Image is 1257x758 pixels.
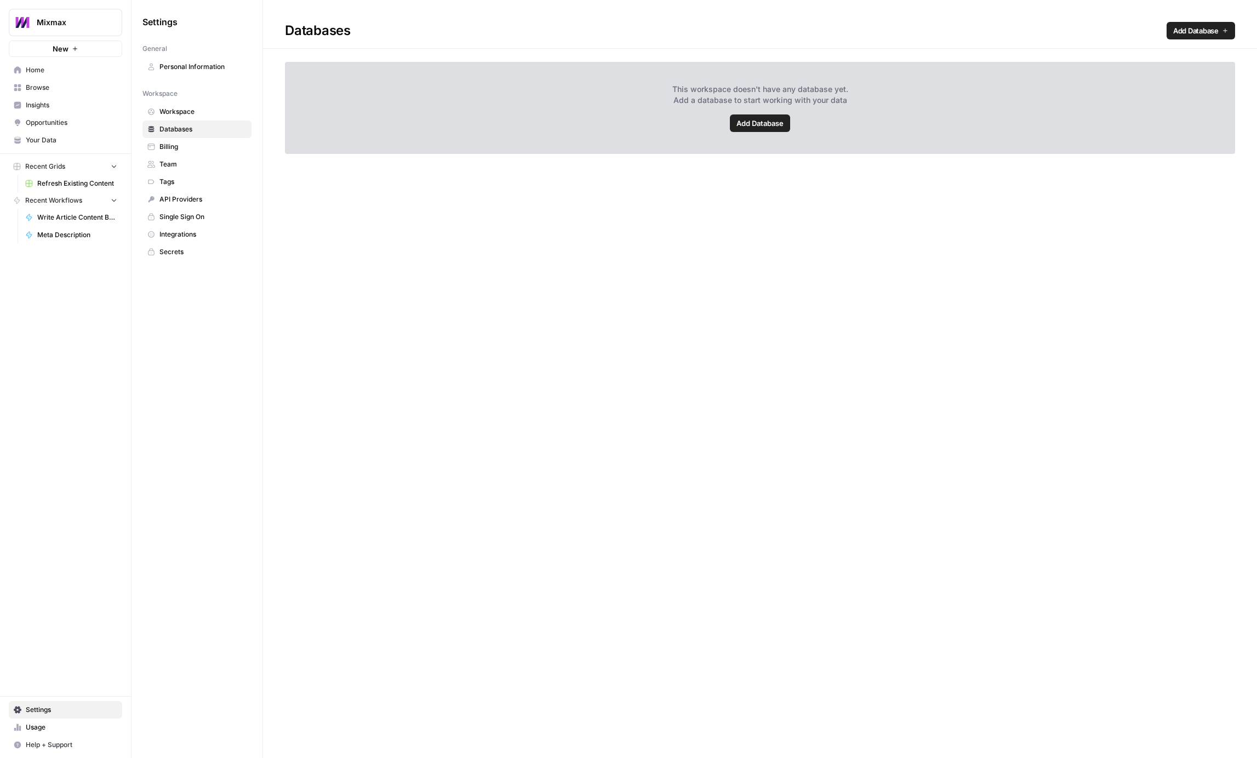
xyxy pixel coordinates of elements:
span: Workspace [142,89,178,99]
a: Tags [142,173,252,191]
div: Databases [263,22,1257,39]
button: Recent Grids [9,158,122,175]
span: Your Data [26,135,117,145]
span: Add Database [1173,25,1219,36]
button: New [9,41,122,57]
span: Recent Grids [25,162,65,171]
a: API Providers [142,191,252,208]
a: Integrations [142,226,252,243]
a: Browse [9,79,122,96]
span: Single Sign On [159,212,247,222]
a: Team [142,156,252,173]
span: Opportunities [26,118,117,128]
a: Insights [9,96,122,114]
span: Meta Description [37,230,117,240]
a: Databases [142,120,252,138]
span: Usage [26,722,117,732]
span: New [53,43,68,54]
span: Recent Workflows [25,196,82,205]
a: Your Data [9,131,122,149]
span: Databases [159,124,247,134]
a: Secrets [142,243,252,261]
span: Settings [142,15,178,28]
span: Workspace [159,107,247,117]
a: Add Database [730,114,790,132]
span: Write Article Content Brief [37,213,117,222]
span: Integrations [159,229,247,239]
img: Mixmax Logo [13,13,32,32]
span: Billing [159,142,247,152]
span: Browse [26,83,117,93]
a: Refresh Existing Content [20,175,122,192]
span: Add Database [736,118,784,129]
a: Write Article Content Brief [20,209,122,226]
a: Usage [9,719,122,736]
span: API Providers [159,194,247,204]
button: Help + Support [9,736,122,754]
span: Team [159,159,247,169]
span: This workspace doesn't have any database yet. Add a database to start working with your data [672,84,848,106]
a: Single Sign On [142,208,252,226]
button: Workspace: Mixmax [9,9,122,36]
span: Mixmax [37,17,103,28]
a: Home [9,61,122,79]
a: Meta Description [20,226,122,244]
span: Insights [26,100,117,110]
a: Workspace [142,103,252,120]
span: Help + Support [26,740,117,750]
span: General [142,44,167,54]
a: Settings [9,701,122,719]
span: Home [26,65,117,75]
span: Personal Information [159,62,247,72]
a: Billing [142,138,252,156]
a: Add Database [1167,22,1235,39]
button: Recent Workflows [9,192,122,209]
span: Secrets [159,247,247,257]
span: Refresh Existing Content [37,179,117,188]
span: Settings [26,705,117,715]
a: Personal Information [142,58,252,76]
a: Opportunities [9,114,122,131]
span: Tags [159,177,247,187]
